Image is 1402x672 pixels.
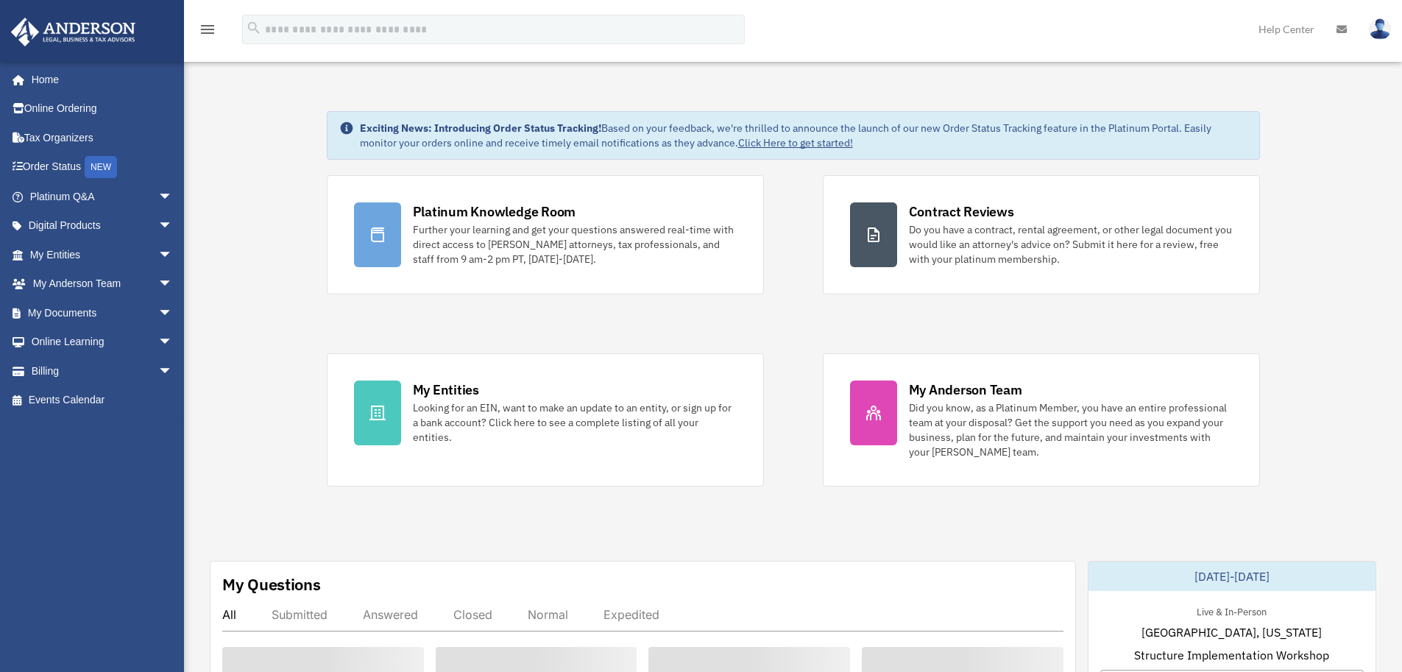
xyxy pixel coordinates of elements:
strong: Exciting News: Introducing Order Status Tracking! [360,121,601,135]
a: Platinum Knowledge Room Further your learning and get your questions answered real-time with dire... [327,175,764,294]
div: Do you have a contract, rental agreement, or other legal document you would like an attorney's ad... [909,222,1233,266]
a: My Anderson Team Did you know, as a Platinum Member, you have an entire professional team at your... [823,353,1260,487]
a: Digital Productsarrow_drop_down [10,211,195,241]
a: My Entitiesarrow_drop_down [10,240,195,269]
a: Online Ordering [10,94,195,124]
span: arrow_drop_down [158,211,188,241]
a: My Entities Looking for an EIN, want to make an update to an entity, or sign up for a bank accoun... [327,353,764,487]
span: arrow_drop_down [158,269,188,300]
div: Platinum Knowledge Room [413,202,576,221]
i: menu [199,21,216,38]
div: Based on your feedback, we're thrilled to announce the launch of our new Order Status Tracking fe... [360,121,1247,150]
div: [DATE]-[DATE] [1088,562,1376,591]
span: arrow_drop_down [158,328,188,358]
div: Expedited [603,607,659,622]
span: arrow_drop_down [158,298,188,328]
div: NEW [85,156,117,178]
a: menu [199,26,216,38]
a: Platinum Q&Aarrow_drop_down [10,182,195,211]
a: Contract Reviews Do you have a contract, rental agreement, or other legal document you would like... [823,175,1260,294]
div: Normal [528,607,568,622]
div: All [222,607,236,622]
span: [GEOGRAPHIC_DATA], [US_STATE] [1141,623,1322,641]
img: Anderson Advisors Platinum Portal [7,18,140,46]
span: arrow_drop_down [158,182,188,212]
div: Live & In-Person [1185,603,1278,618]
i: search [246,20,262,36]
span: arrow_drop_down [158,356,188,386]
div: Contract Reviews [909,202,1014,221]
img: User Pic [1369,18,1391,40]
a: Online Learningarrow_drop_down [10,328,195,357]
a: My Anderson Teamarrow_drop_down [10,269,195,299]
div: Closed [453,607,492,622]
span: arrow_drop_down [158,240,188,270]
a: My Documentsarrow_drop_down [10,298,195,328]
div: Answered [363,607,418,622]
div: Did you know, as a Platinum Member, you have an entire professional team at your disposal? Get th... [909,400,1233,459]
span: Structure Implementation Workshop [1134,646,1329,664]
div: Submitted [272,607,328,622]
div: My Entities [413,381,479,399]
a: Home [10,65,188,94]
a: Click Here to get started! [738,136,853,149]
div: Further your learning and get your questions answered real-time with direct access to [PERSON_NAM... [413,222,737,266]
a: Events Calendar [10,386,195,415]
a: Tax Organizers [10,123,195,152]
a: Order StatusNEW [10,152,195,183]
a: Billingarrow_drop_down [10,356,195,386]
div: My Anderson Team [909,381,1022,399]
div: Looking for an EIN, want to make an update to an entity, or sign up for a bank account? Click her... [413,400,737,445]
div: My Questions [222,573,321,595]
